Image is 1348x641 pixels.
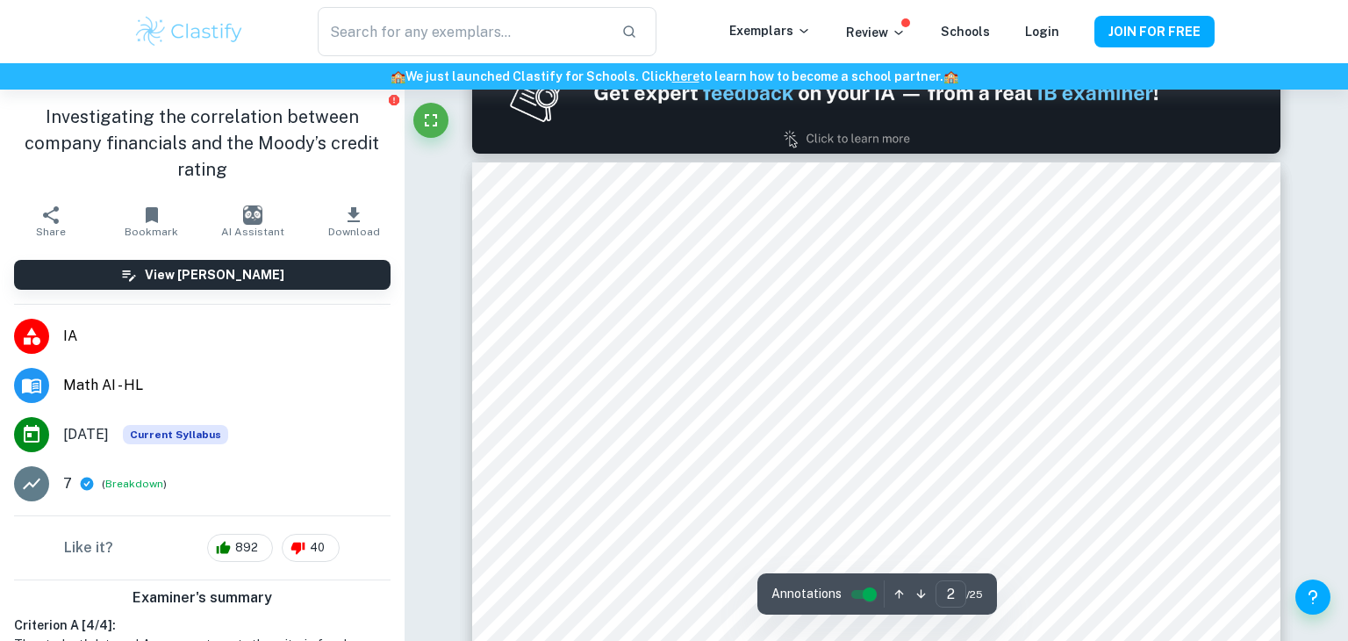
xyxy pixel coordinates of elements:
span: Math AI - HL [63,375,391,396]
h6: Criterion A [ 4 / 4 ]: [14,616,391,635]
span: Share [36,226,66,238]
button: JOIN FOR FREE [1094,16,1215,47]
img: Clastify logo [133,14,245,49]
div: 892 [207,534,273,562]
span: Bookmark [125,226,178,238]
h1: Investigating the correlation between company financials and the Moody’s credit rating [14,104,391,183]
div: 40 [282,534,340,562]
button: Report issue [388,93,401,106]
button: Breakdown [105,476,163,492]
h6: Like it? [64,537,113,558]
div: This exemplar is based on the current syllabus. Feel free to refer to it for inspiration/ideas wh... [123,425,228,444]
span: Current Syllabus [123,425,228,444]
input: Search for any exemplars... [318,7,607,56]
button: AI Assistant [202,197,303,246]
button: Fullscreen [413,103,448,138]
p: Review [846,23,906,42]
span: 🏫 [391,69,405,83]
span: [DATE] [63,424,109,445]
button: View [PERSON_NAME] [14,260,391,290]
a: Schools [941,25,990,39]
button: Help and Feedback [1295,580,1330,615]
span: Annotations [771,585,842,603]
button: Download [304,197,405,246]
img: AI Assistant [243,205,262,225]
p: 7 [63,473,72,494]
span: 40 [300,539,334,557]
h6: Examiner's summary [7,587,398,609]
h6: We just launched Clastify for Schools. Click to learn how to become a school partner. [4,67,1344,86]
button: Bookmark [101,197,202,246]
a: Login [1025,25,1059,39]
span: ( ) [102,476,167,493]
img: Ad [472,32,1281,154]
span: Download [328,226,380,238]
h6: View [PERSON_NAME] [145,265,284,284]
span: IA [63,326,391,347]
span: 892 [226,539,268,557]
span: AI Assistant [221,226,284,238]
a: here [672,69,699,83]
p: Exemplars [729,21,811,40]
span: 🏫 [943,69,958,83]
span: / 25 [966,587,983,602]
